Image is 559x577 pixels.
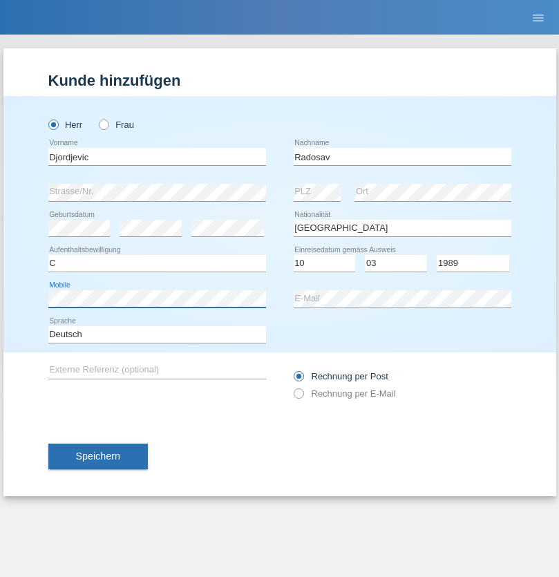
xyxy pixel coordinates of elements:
input: Herr [48,120,57,129]
label: Rechnung per Post [294,371,388,381]
h1: Kunde hinzufügen [48,72,511,89]
input: Rechnung per Post [294,371,303,388]
button: Speichern [48,444,148,470]
input: Rechnung per E-Mail [294,388,303,406]
label: Herr [48,120,83,130]
label: Frau [99,120,134,130]
label: Rechnung per E-Mail [294,388,396,399]
a: menu [524,13,552,21]
i: menu [531,11,545,25]
span: Speichern [76,451,120,462]
input: Frau [99,120,108,129]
